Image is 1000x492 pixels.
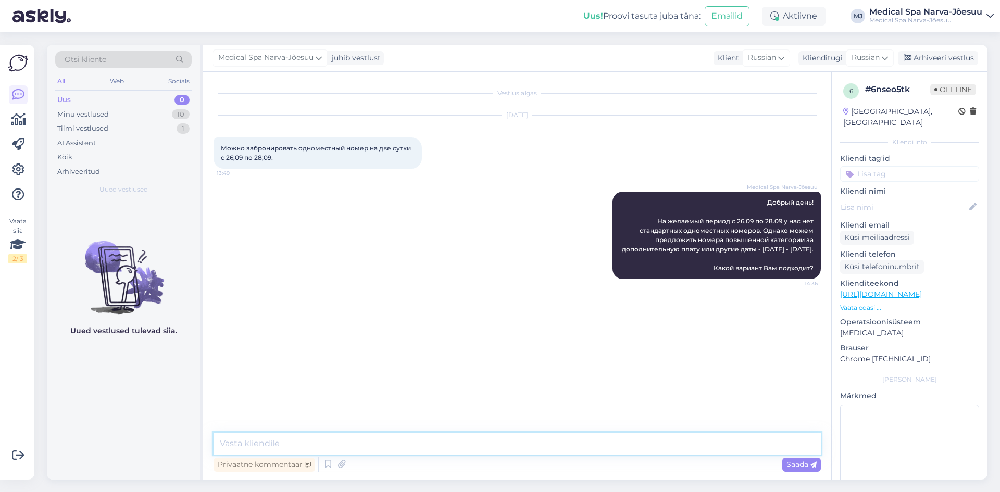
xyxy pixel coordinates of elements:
span: Offline [930,84,976,95]
p: Chrome [TECHNICAL_ID] [840,354,979,364]
p: Kliendi nimi [840,186,979,197]
div: Medical Spa Narva-Jõesuu [869,8,982,16]
div: Uus [57,95,71,105]
span: 14:36 [779,280,818,287]
div: Vaata siia [8,217,27,263]
b: Uus! [583,11,603,21]
div: Küsi meiliaadressi [840,231,914,245]
div: MJ [851,9,865,23]
span: 13:49 [217,169,256,177]
div: Vestlus algas [214,89,821,98]
span: Можно забронировать одноместный номер на две сутки с 26;09 по 28;09. [221,144,413,161]
div: All [55,74,67,88]
div: [PERSON_NAME] [840,375,979,384]
span: Saada [786,460,817,469]
input: Lisa tag [840,166,979,182]
div: Privaatne kommentaar [214,458,315,472]
div: Arhiveeritud [57,167,100,177]
div: Tiimi vestlused [57,123,108,134]
div: juhib vestlust [328,53,381,64]
div: Aktiivne [762,7,826,26]
span: Medical Spa Narva-Jõesuu [218,52,314,64]
p: Uued vestlused tulevad siia. [70,325,177,336]
img: Askly Logo [8,53,28,73]
p: Märkmed [840,390,979,401]
img: No chats [47,222,200,316]
div: Klient [714,53,739,64]
div: Kliendi info [840,137,979,147]
div: 10 [172,109,190,120]
div: Arhiveeri vestlus [898,51,978,65]
button: Emailid [705,6,749,26]
div: Kõik [57,152,72,162]
span: 6 [849,87,853,95]
p: Kliendi telefon [840,249,979,260]
div: Küsi telefoninumbrit [840,260,924,274]
p: Operatsioonisüsteem [840,317,979,327]
span: Russian [748,52,776,64]
span: Otsi kliente [65,54,106,65]
div: Proovi tasuta juba täna: [583,10,701,22]
span: Uued vestlused [99,185,148,194]
div: [DATE] [214,110,821,120]
p: Brauser [840,343,979,354]
div: AI Assistent [57,138,96,148]
p: Klienditeekond [840,278,979,289]
p: Kliendi tag'id [840,153,979,164]
span: Russian [852,52,880,64]
p: [MEDICAL_DATA] [840,327,979,338]
div: Klienditugi [798,53,843,64]
div: 1 [177,123,190,134]
div: [GEOGRAPHIC_DATA], [GEOGRAPHIC_DATA] [843,106,958,128]
div: Web [108,74,126,88]
div: 2 / 3 [8,254,27,263]
p: Vaata edasi ... [840,303,979,312]
div: Minu vestlused [57,109,109,120]
div: Socials [166,74,192,88]
div: # 6nseo5tk [865,83,930,96]
div: 0 [174,95,190,105]
a: Medical Spa Narva-JõesuuMedical Spa Narva-Jõesuu [869,8,994,24]
a: [URL][DOMAIN_NAME] [840,289,922,299]
p: Kliendi email [840,220,979,231]
div: Medical Spa Narva-Jõesuu [869,16,982,24]
span: Medical Spa Narva-Jõesuu [747,183,818,191]
input: Lisa nimi [841,201,967,213]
